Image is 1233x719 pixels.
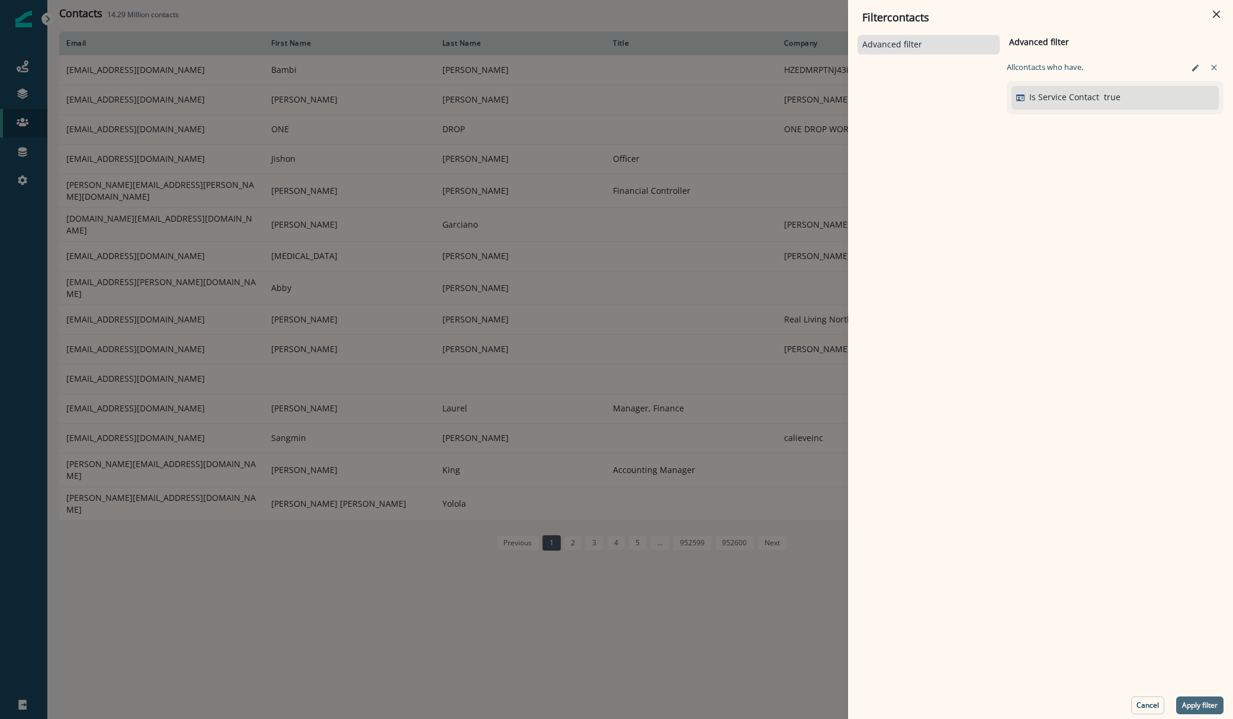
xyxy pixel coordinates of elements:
[862,40,995,50] button: Advanced filter
[1136,701,1159,710] p: Cancel
[1104,91,1120,103] p: true
[1176,696,1224,714] button: Apply filter
[862,9,929,25] p: Filter contacts
[1182,701,1218,710] p: Apply filter
[1029,91,1099,103] p: Is Service Contact
[862,40,922,50] p: Advanced filter
[1207,5,1226,24] button: Close
[1205,59,1224,76] button: clear-filter
[1131,696,1164,714] button: Cancel
[1007,62,1083,74] p: All contact s who have,
[1186,59,1205,76] button: edit-filter
[1007,37,1069,47] h2: Advanced filter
